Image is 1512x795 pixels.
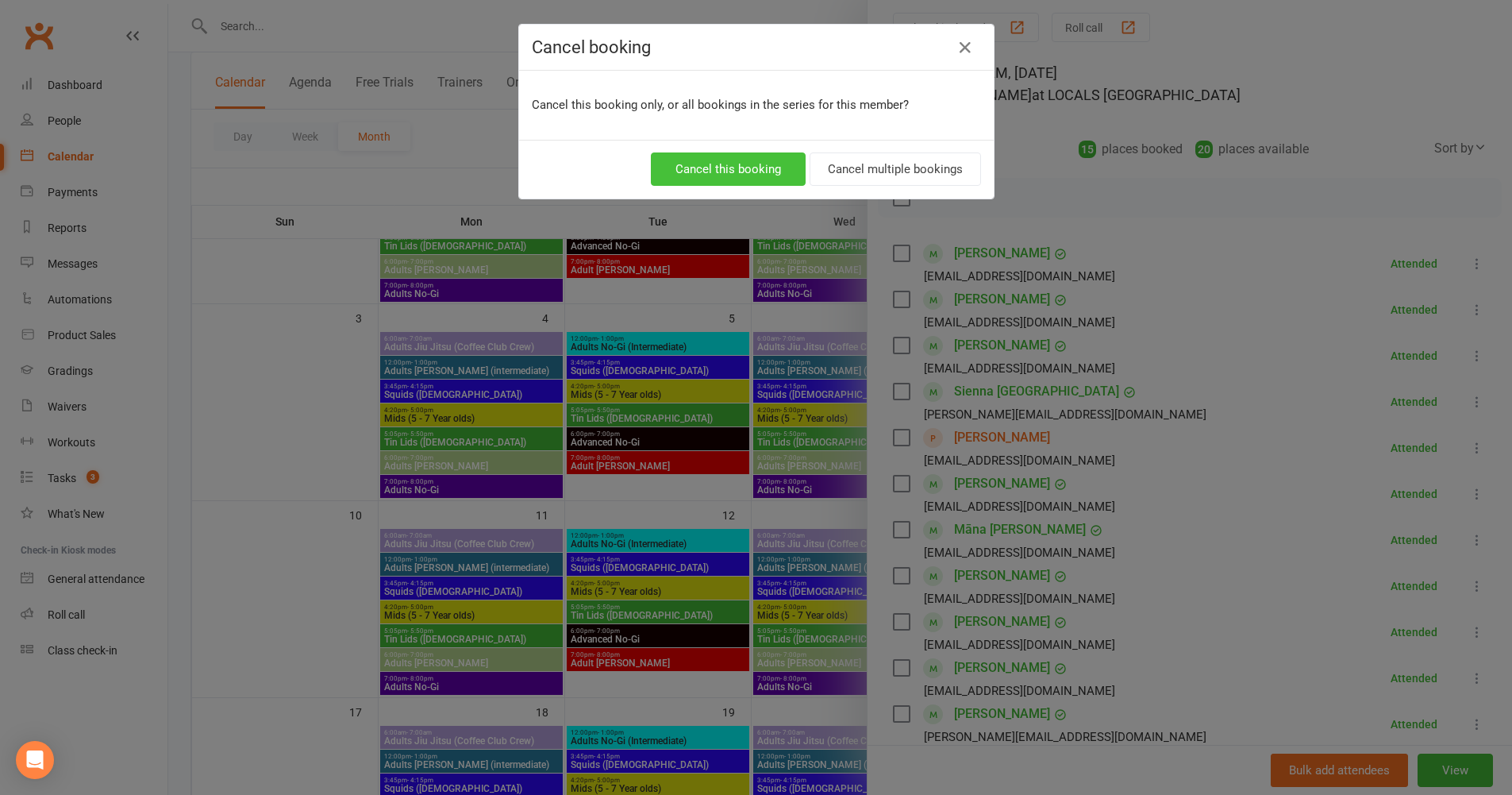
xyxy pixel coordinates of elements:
[532,37,981,57] h4: Cancel booking
[16,741,54,779] div: Open Intercom Messenger
[952,35,978,60] button: Close
[651,152,806,186] button: Cancel this booking
[810,152,981,186] button: Cancel multiple bookings
[532,95,981,114] p: Cancel this booking only, or all bookings in the series for this member?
